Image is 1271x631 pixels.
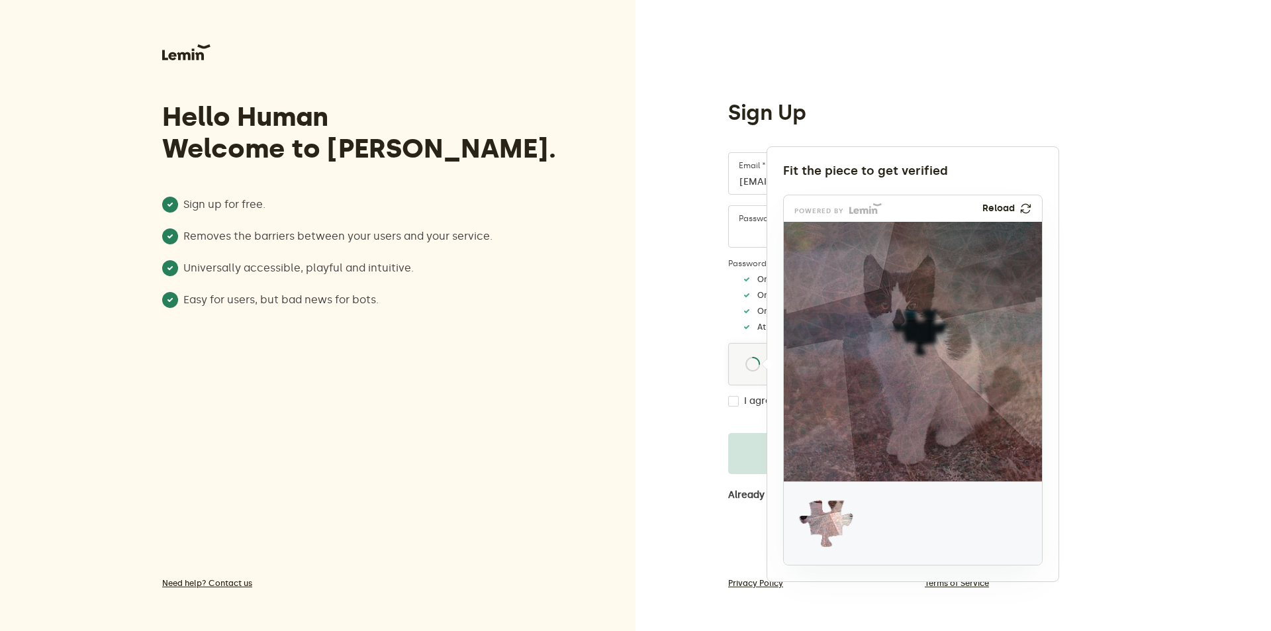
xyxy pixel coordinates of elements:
[783,163,1043,179] div: Fit the piece to get verified
[982,203,1015,214] p: Reload
[794,209,844,214] p: powered by
[1020,203,1031,214] img: refresh.png
[784,222,1212,481] img: 80860513-f57f-403a-8a4f-f1d601f371b6.png
[849,203,882,214] img: Lemin logo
